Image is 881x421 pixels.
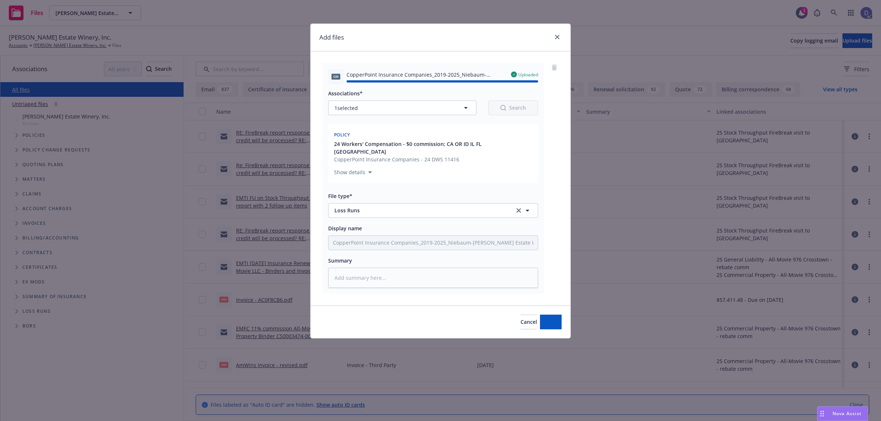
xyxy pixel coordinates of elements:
span: Display name [328,225,362,232]
button: Cancel [521,315,537,329]
span: Loss Runs [334,206,504,214]
input: Add display name here... [329,236,538,250]
h1: Add files [319,33,344,42]
span: Nova Assist [833,410,862,417]
span: 1 selected [334,104,358,112]
span: CopperPoint Insurance Companies - 24 DWS 11416 [334,155,534,163]
a: clear selection [514,206,523,215]
div: Drag to move [817,407,827,421]
span: CopperPoint Insurance Companies_2019-2025_Niebaum-[PERSON_NAME] Estate Winery, Inc._[DATE].csv [347,71,505,78]
button: Loss Runsclear selection [328,203,538,218]
button: Add files [540,315,562,329]
span: csv [331,74,340,79]
button: Nova Assist [817,406,868,421]
span: Add files [540,318,562,325]
span: Cancel [521,318,537,325]
span: Associations* [328,90,363,97]
a: remove [550,63,559,72]
span: Summary [328,257,352,264]
span: Policy [334,132,350,138]
button: 1selected [328,100,476,115]
button: Show details [331,168,375,177]
a: close [553,33,562,41]
button: 24 Workers' Compensation - $0 commission; CA OR ID IL FL [GEOGRAPHIC_DATA] [334,140,534,155]
span: Uploaded [518,72,538,78]
span: File type* [328,193,352,199]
